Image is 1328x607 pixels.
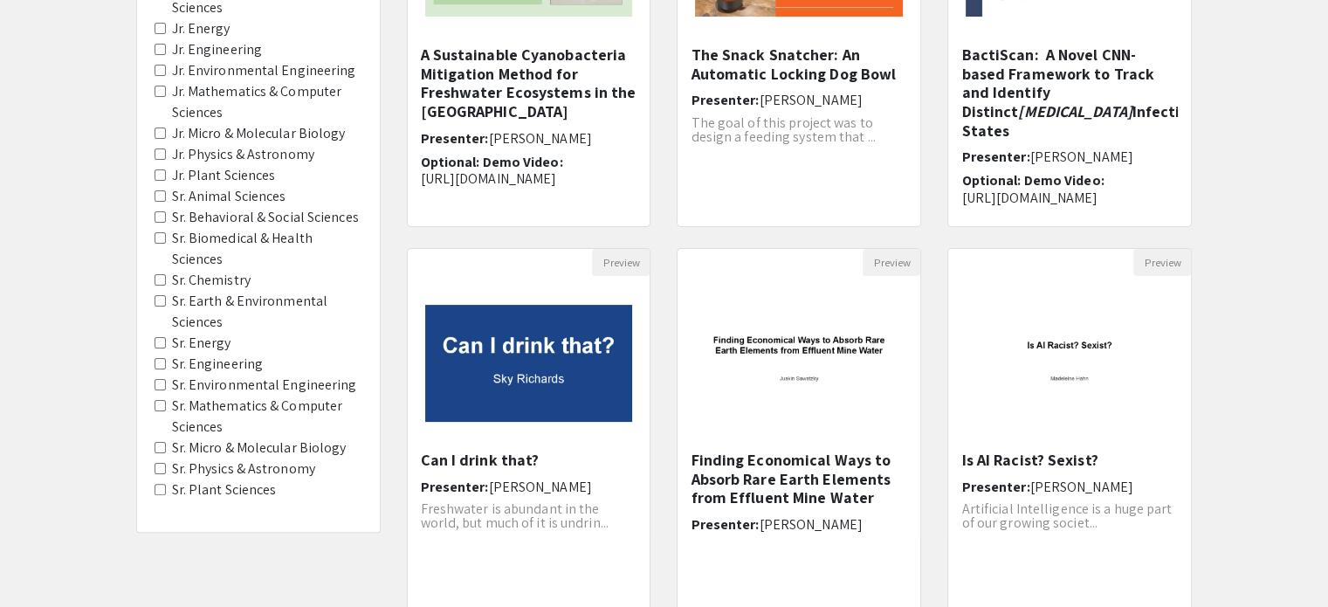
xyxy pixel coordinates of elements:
[172,81,362,123] label: Jr. Mathematics & Computer Sciences
[172,144,314,165] label: Jr. Physics & Astronomy
[1029,148,1132,166] span: [PERSON_NAME]
[961,479,1178,495] h6: Presenter:
[172,459,315,479] label: Sr. Physics & Astronomy
[408,287,650,439] img: <p>Can I drink that?</p>
[1018,101,1132,121] em: [MEDICAL_DATA]
[961,190,1178,206] p: [URL][DOMAIN_NAME]
[1133,249,1191,276] button: Preview
[172,354,264,375] label: Sr. Engineering
[961,171,1104,190] span: Optional: Demo Video:
[172,375,357,396] label: Sr. Environmental Engineering
[1029,478,1132,496] span: [PERSON_NAME]
[421,479,637,495] h6: Presenter:
[489,129,592,148] span: [PERSON_NAME]
[592,249,650,276] button: Preview
[691,114,875,146] span: The goal of this project was to design a feeding system that ...
[948,287,1191,439] img: <p>Is AI Racist? Sexist?</p>
[172,123,346,144] label: Jr. Micro & Molecular Biology
[691,45,907,83] h5: The Snack Snatcher: An Automatic Locking Dog Bowl
[421,45,637,121] h5: A Sustainable Cyanobacteria Mitigation Method for Freshwater Ecosystems in the [GEOGRAPHIC_DATA]
[172,396,362,438] label: Sr. Mathematics & Computer Sciences
[172,291,362,333] label: Sr. Earth & Environmental Sciences
[961,148,1178,165] h6: Presenter:
[172,165,276,186] label: Jr. Plant Sciences
[172,479,277,500] label: Sr. Plant Sciences
[759,91,862,109] span: [PERSON_NAME]
[421,170,637,187] p: [URL][DOMAIN_NAME]
[489,478,592,496] span: [PERSON_NAME]
[172,18,231,39] label: Jr. Energy
[961,500,1172,532] span: Artificial Intelligence is a huge part of our growing societ...
[172,186,286,207] label: Sr. Animal Sciences
[172,60,356,81] label: Jr. Environmental Engineering
[13,528,74,594] iframe: Chat
[172,228,362,270] label: Sr. Biomedical & Health Sciences
[759,515,862,534] span: [PERSON_NAME]
[172,270,251,291] label: Sr. Chemistry
[172,333,231,354] label: Sr. Energy
[172,438,347,459] label: Sr. Micro & Molecular Biology
[691,516,907,533] h6: Presenter:
[961,451,1178,470] h5: Is AI Racist? Sexist?
[421,451,637,470] h5: Can I drink that?
[691,92,907,108] h6: Presenter:
[421,500,609,532] span: Freshwater is abundant in the world, but much of it is undrin...
[421,130,637,147] h6: Presenter:
[421,153,563,171] span: Optional: Demo Video:
[172,39,263,60] label: Jr. Engineering
[172,207,359,228] label: Sr. Behavioral & Social Sciences
[961,45,1178,140] h5: BactiScan: A Novel CNN-based Framework to Track and Identify Distinct Infection States
[678,287,920,439] img: <p class="ql-align-center"><strong style="background-color: transparent; color: rgb(0, 0, 0);">Fi...
[691,451,907,507] h5: Finding Economical Ways to Absorb Rare Earth Elements from Effluent Mine Water
[863,249,920,276] button: Preview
